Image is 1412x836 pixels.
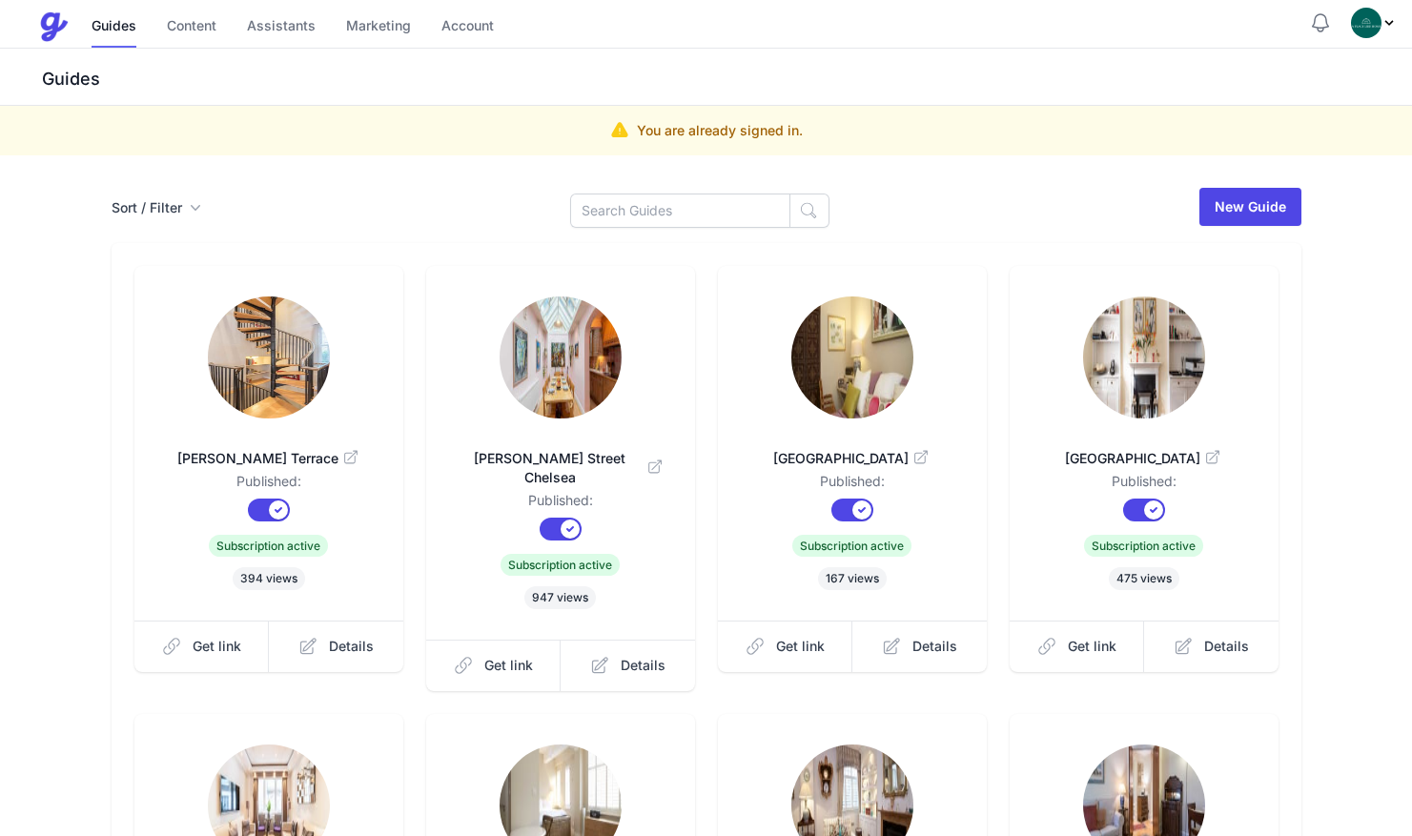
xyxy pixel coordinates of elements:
[621,656,665,675] span: Details
[233,567,305,590] span: 394 views
[1109,567,1179,590] span: 475 views
[484,656,533,675] span: Get link
[193,637,241,656] span: Get link
[1309,11,1332,34] button: Notifications
[38,11,69,42] img: Guestive Guides
[1040,449,1248,468] span: [GEOGRAPHIC_DATA]
[209,535,328,557] span: Subscription active
[1083,296,1205,418] img: hdmgvwaq8kfuacaafu0ghkkjd0oq
[38,68,1412,91] h3: Guides
[748,426,956,472] a: [GEOGRAPHIC_DATA]
[570,194,790,228] input: Search Guides
[165,449,373,468] span: [PERSON_NAME] Terrace
[208,296,330,418] img: mtasz01fldrr9v8cnif9arsj44ov
[92,7,136,48] a: Guides
[329,637,374,656] span: Details
[1040,472,1248,499] dd: Published:
[112,198,201,217] button: Sort / Filter
[457,449,665,487] span: [PERSON_NAME] Street Chelsea
[791,296,913,418] img: 9b5v0ir1hdq8hllsqeesm40py5rd
[748,472,956,499] dd: Published:
[561,640,695,691] a: Details
[457,426,665,491] a: [PERSON_NAME] Street Chelsea
[912,637,957,656] span: Details
[792,535,911,557] span: Subscription active
[1351,8,1381,38] img: oovs19i4we9w73xo0bfpgswpi0cd
[1010,621,1145,672] a: Get link
[346,7,411,48] a: Marketing
[167,7,216,48] a: Content
[748,449,956,468] span: [GEOGRAPHIC_DATA]
[1199,188,1301,226] a: New Guide
[1351,8,1397,38] div: Profile Menu
[134,621,270,672] a: Get link
[776,637,825,656] span: Get link
[501,554,620,576] span: Subscription active
[457,491,665,518] dd: Published:
[165,426,373,472] a: [PERSON_NAME] Terrace
[441,7,494,48] a: Account
[637,121,803,140] p: You are already signed in.
[500,296,622,418] img: wq8sw0j47qm6nw759ko380ndfzun
[524,586,596,609] span: 947 views
[269,621,403,672] a: Details
[852,621,987,672] a: Details
[718,621,853,672] a: Get link
[1144,621,1279,672] a: Details
[1084,535,1203,557] span: Subscription active
[426,640,562,691] a: Get link
[1204,637,1249,656] span: Details
[247,7,316,48] a: Assistants
[165,472,373,499] dd: Published:
[818,567,887,590] span: 167 views
[1040,426,1248,472] a: [GEOGRAPHIC_DATA]
[1068,637,1116,656] span: Get link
